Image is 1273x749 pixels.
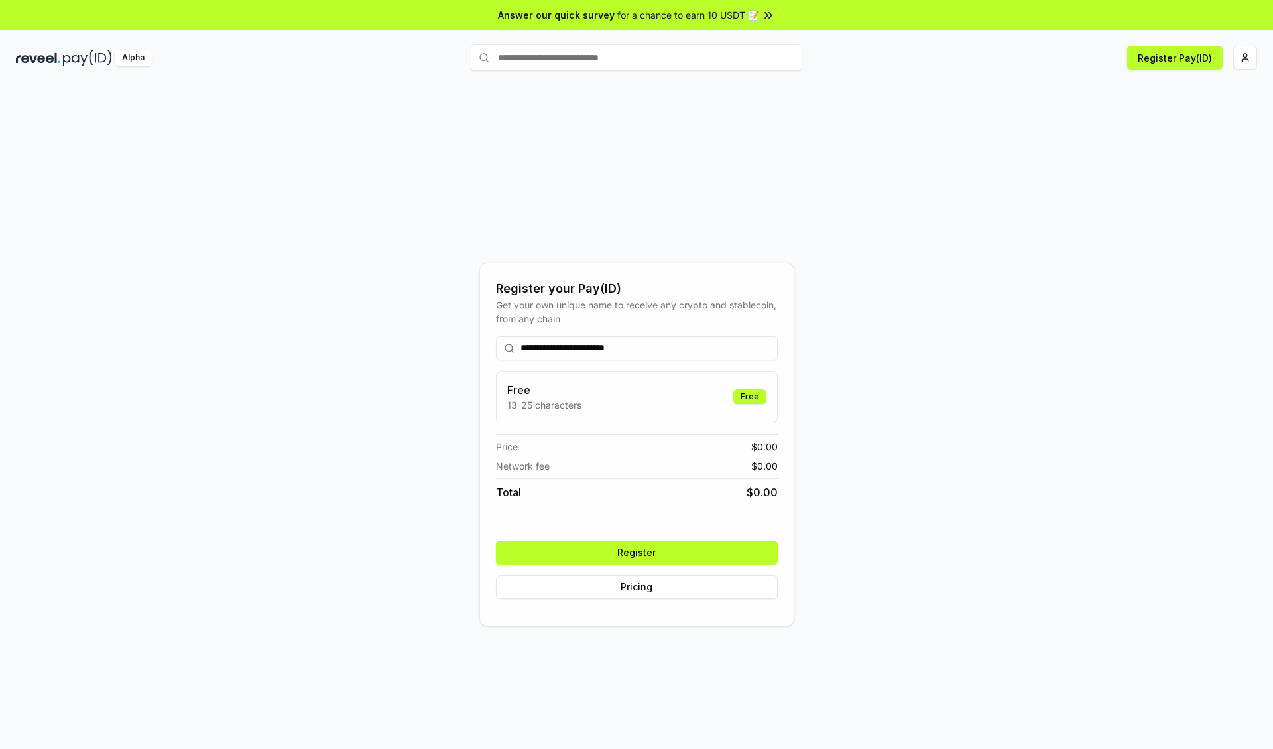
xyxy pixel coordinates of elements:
[496,484,521,500] span: Total
[507,398,581,412] p: 13-25 characters
[496,279,778,298] div: Register your Pay(ID)
[1127,46,1223,70] button: Register Pay(ID)
[617,8,759,22] span: for a chance to earn 10 USDT 📝
[498,8,615,22] span: Answer our quick survey
[115,50,152,66] div: Alpha
[496,298,778,326] div: Get your own unique name to receive any crypto and stablecoin, from any chain
[496,440,518,454] span: Price
[16,50,60,66] img: reveel_dark
[733,389,766,404] div: Free
[747,484,778,500] span: $ 0.00
[496,541,778,565] button: Register
[496,459,550,473] span: Network fee
[751,459,778,473] span: $ 0.00
[496,575,778,599] button: Pricing
[63,50,112,66] img: pay_id
[507,382,581,398] h3: Free
[751,440,778,454] span: $ 0.00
